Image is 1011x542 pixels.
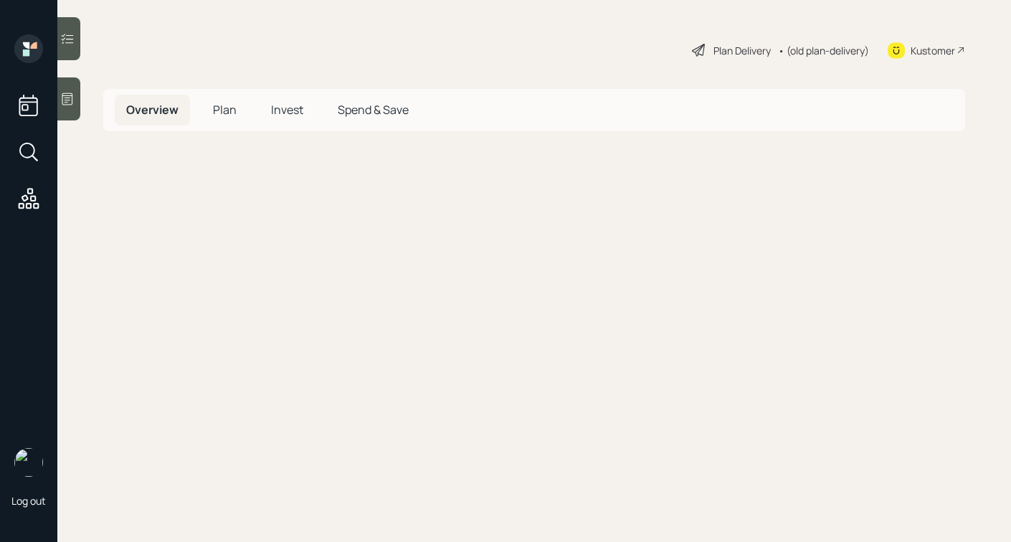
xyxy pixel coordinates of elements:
[11,494,46,508] div: Log out
[778,43,869,58] div: • (old plan-delivery)
[911,43,955,58] div: Kustomer
[14,448,43,477] img: robby-grisanti-headshot.png
[713,43,771,58] div: Plan Delivery
[126,102,179,118] span: Overview
[338,102,409,118] span: Spend & Save
[271,102,303,118] span: Invest
[213,102,237,118] span: Plan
